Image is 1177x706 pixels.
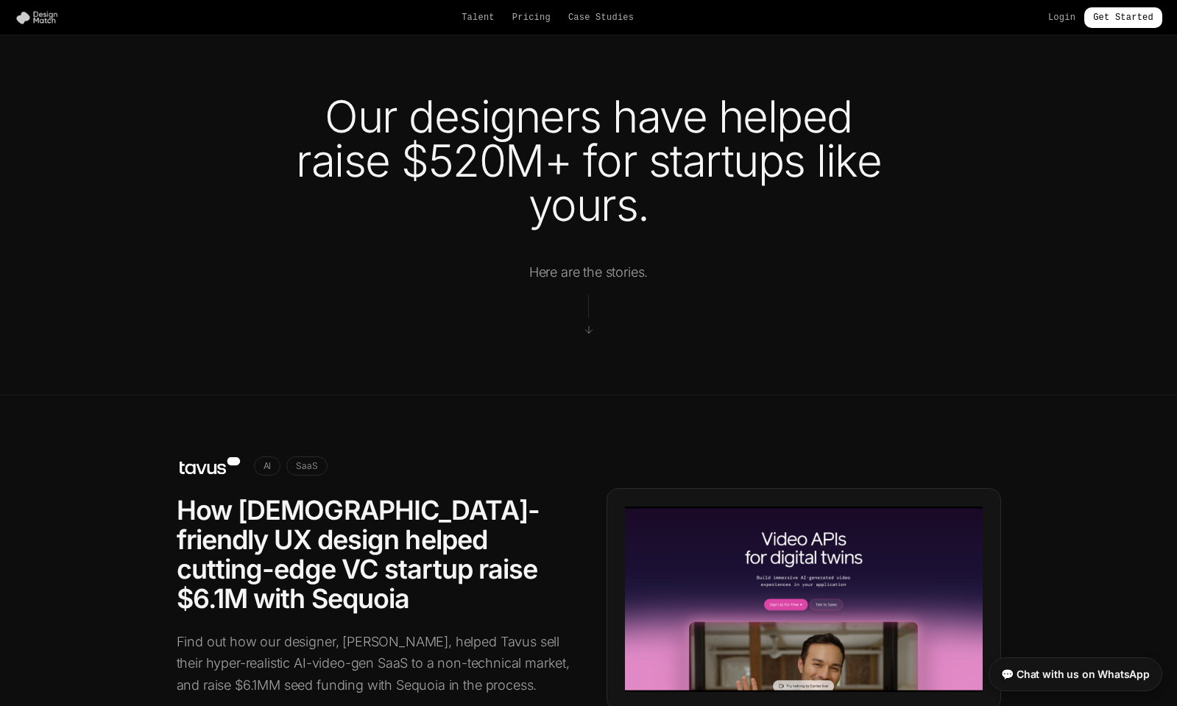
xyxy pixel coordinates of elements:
[286,456,327,476] span: SaaS
[462,12,495,24] a: Talent
[177,631,571,696] p: Find out how our designer, [PERSON_NAME], helped Tavus sell their hyper-realistic AI-video-gen Sa...
[177,495,571,613] h2: How [DEMOGRAPHIC_DATA]-friendly UX design helped cutting-edge VC startup raise $6.1M with Sequoia
[625,506,983,692] img: Tavus Case Study
[259,94,919,227] h1: Our designers have helped raise $520M+ for startups like yours.
[177,454,242,478] img: Tavus
[1048,12,1075,24] a: Login
[568,12,634,24] a: Case Studies
[1084,7,1162,28] a: Get Started
[15,10,65,25] img: Design Match
[529,262,648,283] p: Here are the stories.
[989,657,1162,691] a: 💬 Chat with us on WhatsApp
[512,12,551,24] a: Pricing
[254,456,281,476] span: AI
